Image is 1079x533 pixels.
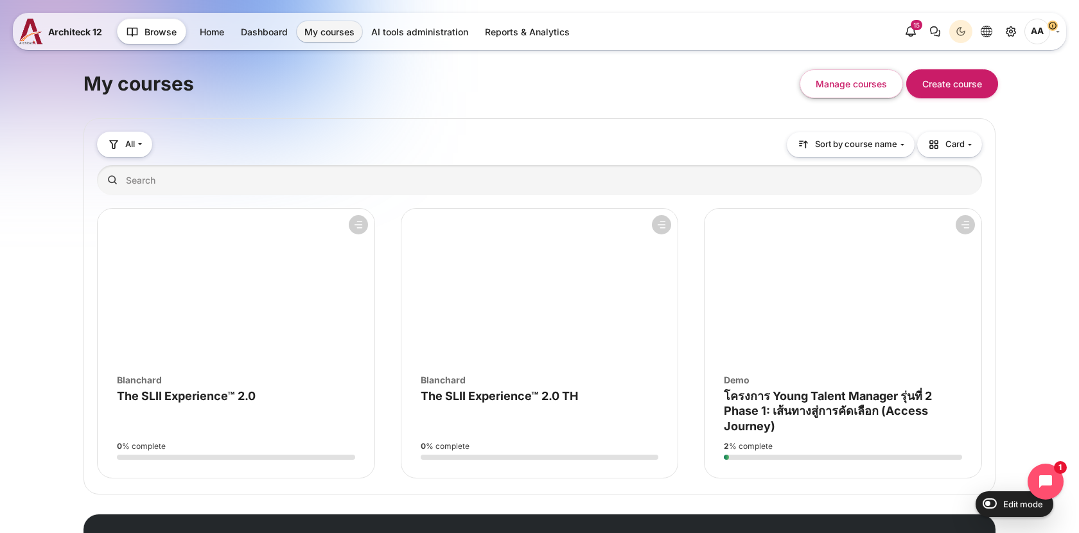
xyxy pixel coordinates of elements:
div: Blanchard [117,373,355,387]
a: A12 A12 Architeck 12 [19,19,107,44]
button: Browse [117,19,186,44]
div: Blanchard [421,373,659,387]
button: Display drop-down menu [917,132,982,157]
a: Dashboard [233,21,295,42]
a: The SLII Experience™ 2.0 TH [421,389,578,403]
button: Languages [975,20,998,43]
span: Edit mode [1003,499,1043,509]
a: My courses [297,21,362,42]
a: User menu [1024,19,1060,44]
div: Demo [724,373,962,387]
button: Create course [906,69,998,98]
strong: 2 [724,441,729,451]
div: % complete [117,441,355,452]
strong: 0 [421,441,426,451]
h1: My courses [83,71,194,96]
strong: 0 [117,441,122,451]
section: Content [83,37,996,494]
span: Browse [145,25,177,39]
div: Show notification window with 15 new notifications [899,20,922,43]
div: % complete [421,441,659,452]
section: Course overview [83,118,996,494]
button: Sorting drop-down menu [787,132,915,157]
a: AI tools administration [364,21,476,42]
img: A12 [19,19,43,44]
button: There are 0 unread conversations [924,20,947,43]
div: 15 [911,20,922,30]
button: Light Mode Dark Mode [949,20,972,43]
input: Search [97,165,982,195]
button: Manage courses [800,69,903,98]
span: Card [927,138,965,151]
span: Aum Aum [1024,19,1050,44]
a: Site administration [999,20,1022,43]
button: Grouping drop-down menu [97,132,152,157]
span: All [125,138,135,151]
div: Course overview controls [97,132,982,198]
div: % complete [724,441,962,452]
a: Home [192,21,232,42]
a: โครงการ Young Talent Manager รุ่นที่ 2 Phase 1: เส้นทางสู่การคัดเลือก (Access Journey) [724,389,932,433]
span: Sort by course name [815,138,897,151]
a: Reports & Analytics [477,21,577,42]
a: The SLII Experience™ 2.0 [117,389,256,403]
span: Architeck 12 [48,25,102,39]
div: Dark Mode [951,22,970,41]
